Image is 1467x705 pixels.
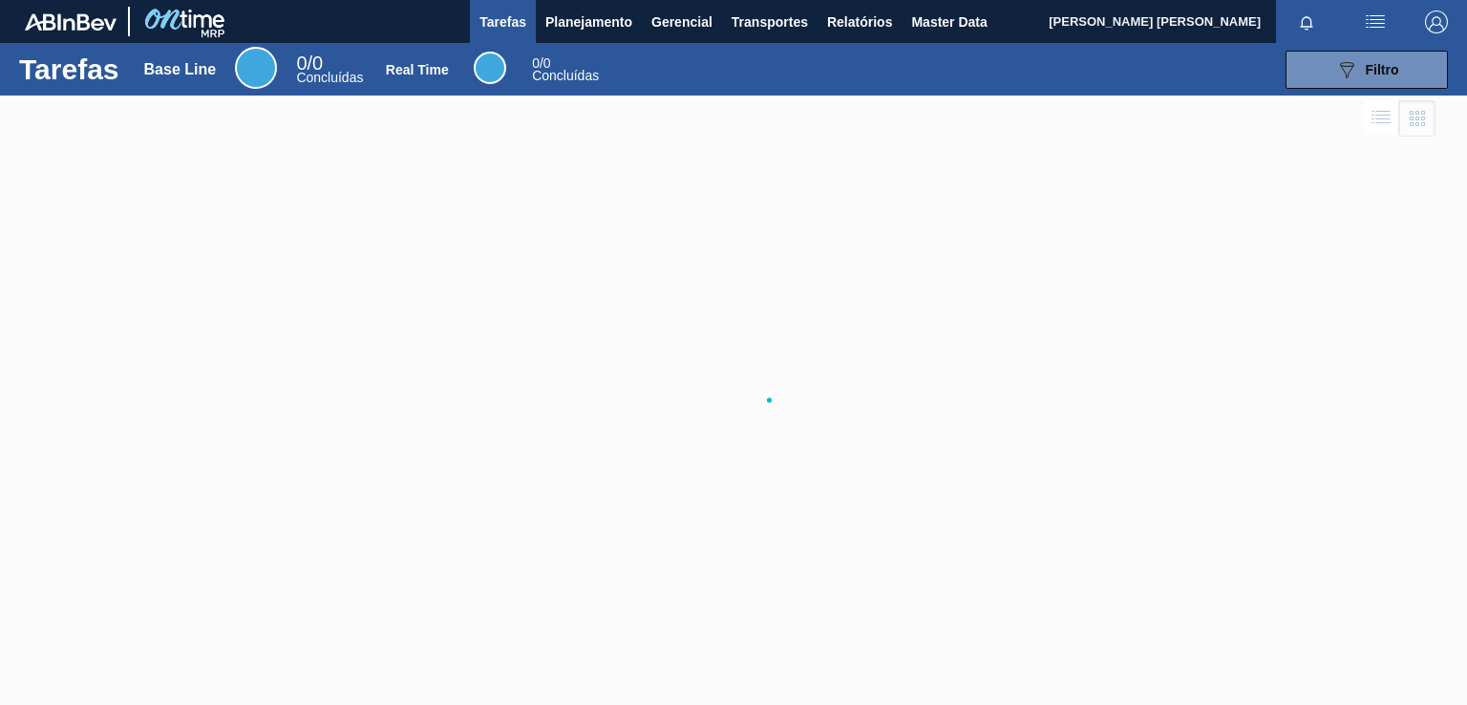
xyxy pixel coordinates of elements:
[19,58,119,80] h1: Tarefas
[296,53,323,74] span: / 0
[911,11,987,33] span: Master Data
[296,55,363,84] div: Base Line
[296,53,307,74] span: 0
[474,52,506,84] div: Real Time
[25,13,117,31] img: TNhmsLtSVTkK8tSr43FrP2fwEKptu5GPRR3wAAAABJRU5ErkJggg==
[479,11,526,33] span: Tarefas
[235,47,277,89] div: Base Line
[1276,9,1337,35] button: Notificações
[296,70,363,85] span: Concluídas
[386,62,449,77] div: Real Time
[144,61,217,78] div: Base Line
[1286,51,1448,89] button: Filtro
[827,11,892,33] span: Relatórios
[545,11,632,33] span: Planejamento
[1425,11,1448,33] img: Logout
[651,11,712,33] span: Gerencial
[532,57,599,82] div: Real Time
[532,68,599,83] span: Concluídas
[1366,62,1399,77] span: Filtro
[532,55,550,71] span: / 0
[1364,11,1387,33] img: userActions
[532,55,540,71] span: 0
[732,11,808,33] span: Transportes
